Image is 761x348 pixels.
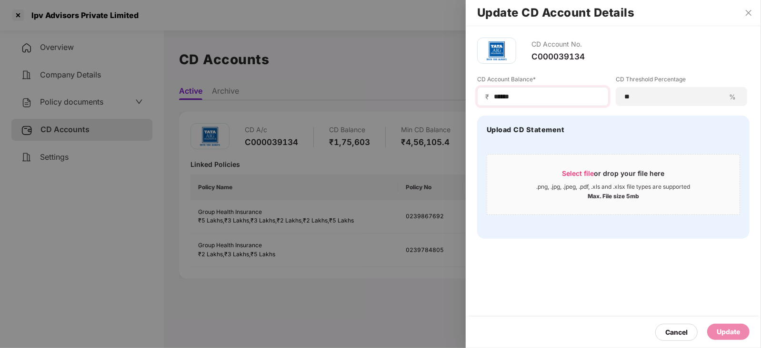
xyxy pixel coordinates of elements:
button: Close [742,9,755,17]
div: Max. File size 5mb [588,191,639,200]
div: or drop your file here [562,169,665,183]
span: Select fileor drop your file here.png, .jpg, .jpeg, .pdf, .xls and .xlsx file types are supported... [487,162,740,207]
img: tatag.png [482,37,511,65]
span: Select file [562,169,594,177]
div: Update [717,327,740,337]
label: CD Threshold Percentage [616,75,747,87]
span: close [745,9,752,17]
div: CD Account No. [531,38,585,51]
h4: Upload CD Statement [487,125,565,135]
label: CD Account Balance* [477,75,609,87]
span: % [725,92,740,101]
div: .png, .jpg, .jpeg, .pdf, .xls and .xlsx file types are supported [537,183,691,191]
h2: Update CD Account Details [477,8,750,18]
span: ₹ [485,92,493,101]
div: Cancel [665,327,688,338]
div: C000039134 [531,51,585,62]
